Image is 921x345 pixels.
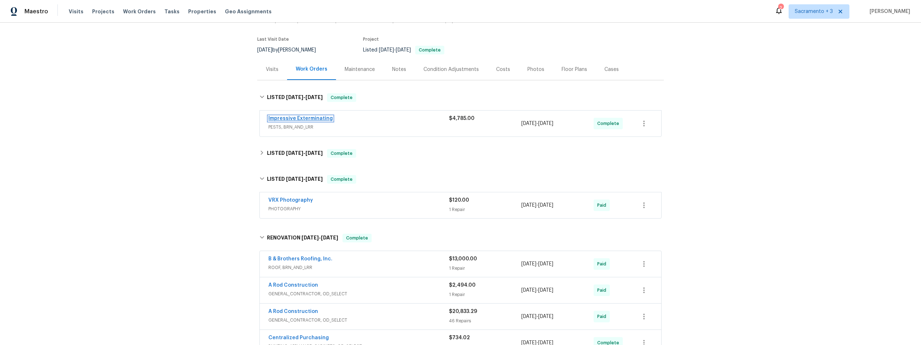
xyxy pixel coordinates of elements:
[301,235,319,240] span: [DATE]
[449,291,521,298] div: 1 Repair
[268,264,449,271] span: ROOF, BRN_AND_LRR
[449,206,521,213] div: 1 Repair
[538,203,553,208] span: [DATE]
[286,151,303,156] span: [DATE]
[379,48,411,53] span: -
[305,176,323,182] span: [DATE]
[267,93,323,102] h6: LISTED
[363,37,379,41] span: Project
[449,283,476,288] span: $2,494.00
[257,227,664,250] div: RENOVATION [DATE]-[DATE]Complete
[286,95,303,100] span: [DATE]
[268,317,449,324] span: GENERAL_CONTRACTOR, OD_SELECT
[521,287,553,294] span: -
[92,8,114,15] span: Projects
[257,145,664,162] div: LISTED [DATE]-[DATE]Complete
[328,150,355,157] span: Complete
[538,288,553,293] span: [DATE]
[538,314,553,319] span: [DATE]
[392,66,406,73] div: Notes
[597,313,609,320] span: Paid
[521,314,536,319] span: [DATE]
[521,261,536,266] span: [DATE]
[286,176,323,182] span: -
[538,261,553,266] span: [DATE]
[305,95,323,100] span: [DATE]
[597,260,609,268] span: Paid
[286,95,323,100] span: -
[164,9,180,14] span: Tasks
[328,176,355,183] span: Complete
[257,86,664,109] div: LISTED [DATE]-[DATE]Complete
[268,335,329,340] a: Centralized Purchasing
[343,234,371,242] span: Complete
[396,48,411,53] span: [DATE]
[521,203,536,208] span: [DATE]
[321,235,338,240] span: [DATE]
[268,283,318,288] a: A Rod Construction
[521,120,553,127] span: -
[286,151,323,156] span: -
[538,121,553,126] span: [DATE]
[379,48,394,53] span: [DATE]
[449,265,521,272] div: 1 Repair
[449,256,477,261] span: $13,000.00
[597,120,622,127] span: Complete
[123,8,156,15] span: Work Orders
[521,260,553,268] span: -
[363,48,444,53] span: Listed
[257,48,272,53] span: [DATE]
[521,313,553,320] span: -
[69,8,83,15] span: Visits
[778,4,783,12] div: 2
[328,94,355,101] span: Complete
[345,66,375,73] div: Maintenance
[268,205,449,212] span: PHOTOGRAPHY
[257,168,664,191] div: LISTED [DATE]-[DATE]Complete
[604,66,619,73] div: Cases
[521,288,536,293] span: [DATE]
[449,335,470,340] span: $734.02
[423,66,479,73] div: Condition Adjustments
[268,124,449,131] span: PESTS, BRN_AND_LRR
[597,287,609,294] span: Paid
[188,8,216,15] span: Properties
[24,8,48,15] span: Maestro
[268,198,313,203] a: VRX Photography
[795,8,833,15] span: Sacramento + 3
[867,8,910,15] span: [PERSON_NAME]
[597,202,609,209] span: Paid
[449,198,469,203] span: $120.00
[562,66,587,73] div: Floor Plans
[521,202,553,209] span: -
[268,290,449,297] span: GENERAL_CONTRACTOR, OD_SELECT
[301,235,338,240] span: -
[267,175,323,184] h6: LISTED
[257,37,289,41] span: Last Visit Date
[305,151,323,156] span: [DATE]
[416,48,444,52] span: Complete
[449,116,475,121] span: $4,785.00
[527,66,544,73] div: Photos
[296,66,327,73] div: Work Orders
[267,149,323,158] h6: LISTED
[268,116,333,121] a: Impressive Exterminating
[496,66,510,73] div: Costs
[286,176,303,182] span: [DATE]
[225,8,272,15] span: Geo Assignments
[449,317,521,324] div: 46 Repairs
[267,234,338,242] h6: RENOVATION
[268,256,332,261] a: B & Brothers Roofing, Inc.
[268,309,318,314] a: A Rod Construction
[521,121,536,126] span: [DATE]
[449,309,477,314] span: $20,833.29
[257,46,325,54] div: by [PERSON_NAME]
[266,66,278,73] div: Visits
